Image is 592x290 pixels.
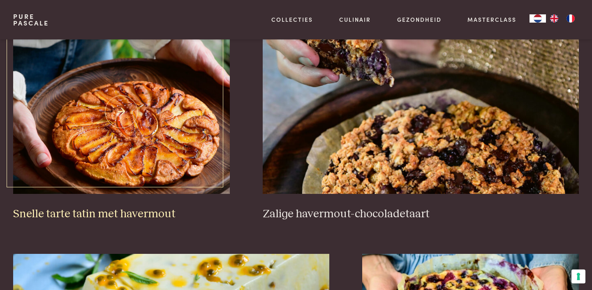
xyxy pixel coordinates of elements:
button: Uw voorkeuren voor toestemming voor trackingtechnologieën [571,269,585,283]
a: PurePascale [13,13,49,26]
aside: Language selected: Nederlands [530,14,579,23]
img: Snelle tarte tatin met havermout [13,30,230,194]
a: Zalige havermout-chocoladetaart Zalige havermout-chocoladetaart [263,30,579,221]
a: EN [546,14,562,23]
a: FR [562,14,579,23]
a: Gezondheid [397,15,442,24]
a: Culinair [339,15,371,24]
a: Collecties [271,15,313,24]
h3: Zalige havermout-chocoladetaart [263,207,579,221]
ul: Language list [546,14,579,23]
img: Zalige havermout-chocoladetaart [263,30,579,194]
div: Language [530,14,546,23]
a: Masterclass [467,15,516,24]
h3: Snelle tarte tatin met havermout [13,207,230,221]
a: Snelle tarte tatin met havermout Snelle tarte tatin met havermout [13,30,230,221]
a: NL [530,14,546,23]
